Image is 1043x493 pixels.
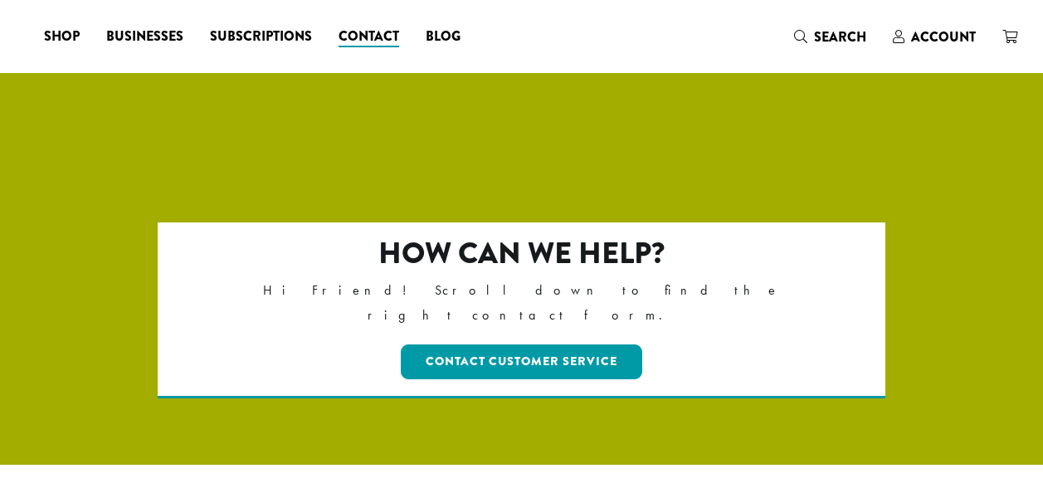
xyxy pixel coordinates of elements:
[911,27,976,46] span: Account
[210,27,312,47] span: Subscriptions
[31,23,93,50] a: Shop
[197,23,325,50] a: Subscriptions
[339,27,399,47] span: Contact
[106,27,183,47] span: Businesses
[93,23,197,50] a: Businesses
[229,278,814,328] p: Hi Friend! Scroll down to find the right contact form.
[44,27,80,47] span: Shop
[426,27,461,47] span: Blog
[412,23,474,50] a: Blog
[880,23,989,51] a: Account
[325,23,412,50] a: Contact
[401,344,642,379] a: Contact Customer Service
[781,23,880,51] a: Search
[814,27,866,46] span: Search
[229,236,814,271] h2: How can we help?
